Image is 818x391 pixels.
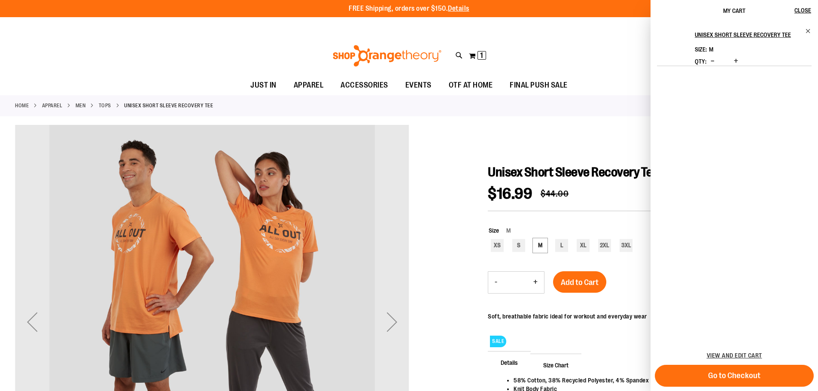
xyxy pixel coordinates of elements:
button: Add to Cart [553,271,606,293]
span: My Cart [723,7,745,14]
a: Unisex Short Sleeve Recovery Tee [695,28,812,42]
a: OTF AT HOME [440,76,502,95]
a: ACCESSORIES [332,76,397,95]
div: S [512,239,525,252]
span: OTF AT HOME [449,76,493,95]
a: Home [15,102,29,109]
span: Unisex Short Sleeve Recovery Tee [488,165,659,179]
span: Add to Cart [561,278,599,287]
strong: Unisex Short Sleeve Recovery Tee [124,102,213,109]
div: L [555,239,568,252]
li: Product [657,28,812,66]
a: MEN [76,102,86,109]
input: Product quantity [504,272,527,293]
a: JUST IN [242,76,285,95]
span: $44.00 [541,189,569,199]
img: Shop Orangetheory [331,45,443,67]
span: Size Chart [530,354,581,376]
div: XS [491,239,504,252]
label: Qty [695,58,706,65]
span: M [709,46,713,53]
div: 3XL [620,239,633,252]
span: $16.99 [488,185,532,203]
h2: Unisex Short Sleeve Recovery Tee [695,28,800,42]
div: 2XL [598,239,611,252]
button: Go to Checkout [655,365,814,387]
a: EVENTS [397,76,440,95]
span: Close [794,7,811,14]
a: FINAL PUSH SALE [501,76,576,95]
a: APPAREL [285,76,332,95]
span: Size [489,227,499,234]
span: EVENTS [405,76,432,95]
div: M [534,239,547,252]
a: APPAREL [42,102,63,109]
span: Details [488,351,531,373]
li: 58% Cotton, 38% Recycled Polyester, 4% Spandex [514,376,794,385]
div: XL [577,239,590,252]
p: FREE Shipping, orders over $150. [349,4,469,14]
span: FINAL PUSH SALE [510,76,568,95]
a: Tops [99,102,111,109]
span: 1 [480,51,483,60]
span: JUST IN [250,76,277,95]
a: Details [448,5,469,12]
div: Soft, breathable fabric ideal for workout and everyday wear [488,312,647,321]
dt: Size [695,46,707,53]
button: Increase product quantity [732,57,740,66]
a: View and edit cart [707,352,762,359]
button: Decrease product quantity [488,272,504,293]
span: ACCESSORIES [341,76,388,95]
button: Decrease product quantity [709,57,717,66]
a: Remove item [805,28,812,34]
span: SALE [490,336,506,347]
button: Increase product quantity [527,272,544,293]
span: M [499,227,511,234]
span: Go to Checkout [708,371,760,380]
span: APPAREL [294,76,324,95]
